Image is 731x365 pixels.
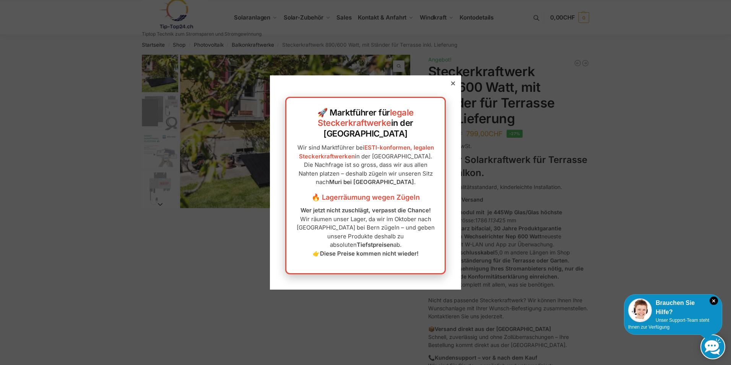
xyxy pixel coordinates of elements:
span: Unser Support-Team steht Ihnen zur Verfügung [628,318,709,330]
strong: Tiefstpreisen [357,241,393,248]
p: Wir sind Marktführer bei in der [GEOGRAPHIC_DATA]. Die Nachfrage ist so gross, dass wir aus allen... [294,143,437,187]
h2: 🚀 Marktführer für in der [GEOGRAPHIC_DATA] [294,108,437,139]
div: Brauchen Sie Hilfe? [628,298,718,317]
h3: 🔥 Lagerräumung wegen Zügeln [294,192,437,202]
p: Wir räumen unser Lager, da wir im Oktober nach [GEOGRAPHIC_DATA] bei Bern zügeln – und geben unse... [294,206,437,258]
a: legale Steckerkraftwerke [318,108,414,128]
strong: Muri bei [GEOGRAPHIC_DATA] [329,178,414,186]
a: ESTI-konformen, legalen Steckerkraftwerken [299,144,434,160]
i: Schließen [710,297,718,305]
strong: Diese Preise kommen nicht wieder! [320,250,419,257]
img: Customer service [628,298,652,322]
strong: Wer jetzt nicht zuschlägt, verpasst die Chance! [301,207,431,214]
